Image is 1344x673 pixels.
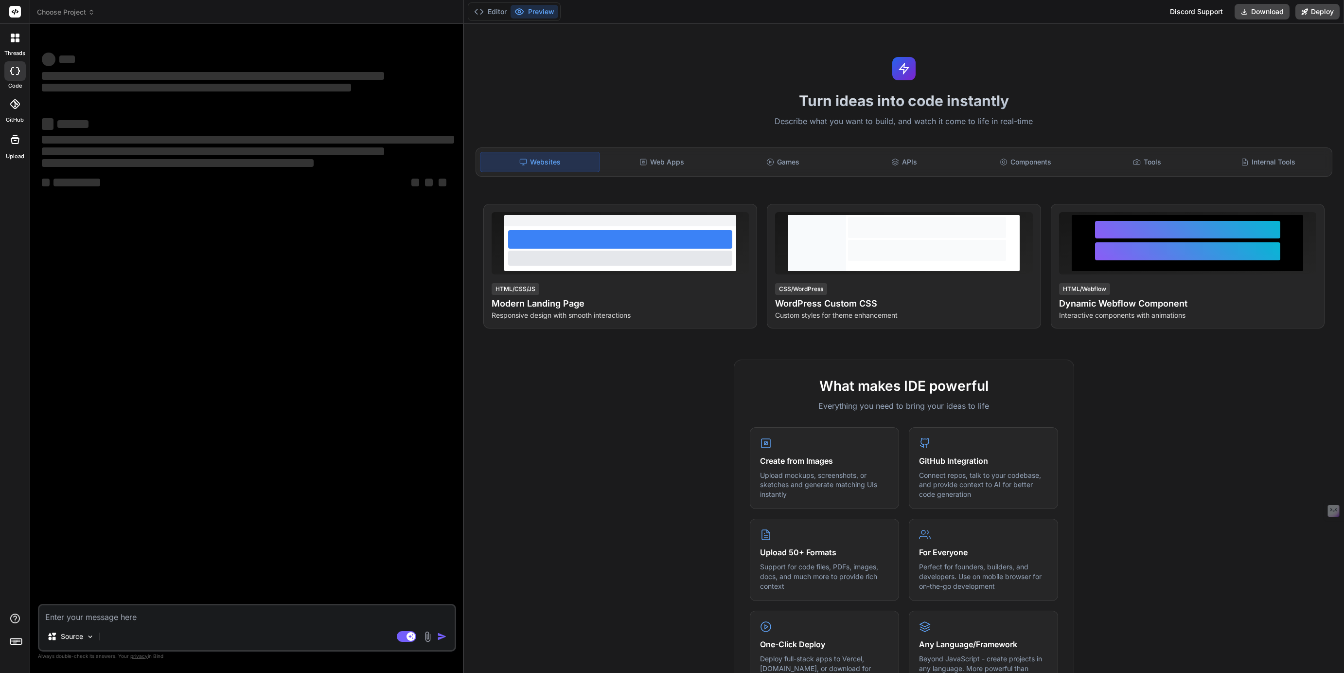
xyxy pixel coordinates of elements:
[919,638,1048,650] h4: Any Language/Framework
[86,633,94,641] img: Pick Models
[1087,152,1206,172] div: Tools
[775,297,1032,310] h4: WordPress Custom CSS
[775,310,1032,320] p: Custom styles for theme enhancement
[470,92,1338,109] h1: Turn ideas into code instantly
[59,55,75,63] span: ‌
[775,283,827,295] div: CSS/WordPress
[750,376,1058,396] h2: What makes IDE powerful
[1059,310,1316,320] p: Interactive components with animations
[470,5,511,18] button: Editor
[8,82,22,90] label: code
[42,136,454,144] span: ‌
[760,638,889,650] h4: One-Click Deploy
[760,546,889,558] h4: Upload 50+ Formats
[1164,4,1229,19] div: Discord Support
[760,455,889,467] h4: Create from Images
[724,152,843,172] div: Games
[492,283,539,295] div: HTML/CSS/JS
[42,84,351,91] span: ‌
[6,152,24,161] label: Upload
[4,49,25,57] label: threads
[470,115,1338,128] p: Describe what you want to build, and watch it come to life in real-time
[919,455,1048,467] h4: GitHub Integration
[760,471,889,499] p: Upload mockups, screenshots, or sketches and generate matching UIs instantly
[425,179,433,186] span: ‌
[42,118,53,130] span: ‌
[760,562,889,591] p: Support for code files, PDFs, images, docs, and much more to provide rich context
[53,179,100,186] span: ‌
[42,72,384,80] span: ‌
[1059,297,1316,310] h4: Dynamic Webflow Component
[42,159,314,167] span: ‌
[919,562,1048,591] p: Perfect for founders, builders, and developers. Use on mobile browser for on-the-go development
[1295,4,1340,19] button: Deploy
[492,310,749,320] p: Responsive design with smooth interactions
[750,400,1058,412] p: Everything you need to bring your ideas to life
[1059,283,1110,295] div: HTML/Webflow
[492,297,749,310] h4: Modern Landing Page
[511,5,558,18] button: Preview
[480,152,600,172] div: Websites
[411,179,419,186] span: ‌
[919,546,1048,558] h4: For Everyone
[437,632,447,641] img: icon
[57,120,88,128] span: ‌
[422,631,433,642] img: attachment
[130,653,148,659] span: privacy
[42,147,384,155] span: ‌
[42,53,55,66] span: ‌
[42,179,50,186] span: ‌
[1208,152,1327,172] div: Internal Tools
[439,179,446,186] span: ‌
[38,652,456,661] p: Always double-check its answers. Your in Bind
[61,632,83,641] p: Source
[1235,4,1290,19] button: Download
[602,152,721,172] div: Web Apps
[919,471,1048,499] p: Connect repos, talk to your codebase, and provide context to AI for better code generation
[37,7,95,17] span: Choose Project
[6,116,24,124] label: GitHub
[845,152,964,172] div: APIs
[966,152,1085,172] div: Components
